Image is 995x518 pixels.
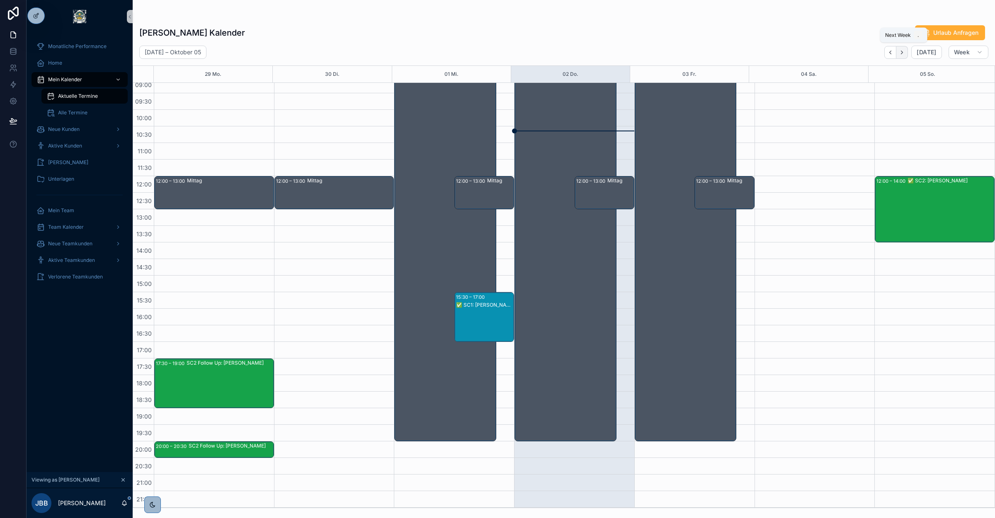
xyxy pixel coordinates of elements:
[915,25,985,40] button: Urlaub Anfragen
[48,207,74,214] span: Mein Team
[917,48,936,56] span: [DATE]
[275,177,394,209] div: 12:00 – 13:00Mittag
[32,236,128,251] a: Neue Teamkunden
[727,177,753,184] div: Mittag
[58,499,106,507] p: [PERSON_NAME]
[915,32,922,39] span: .
[156,359,187,368] div: 17:30 – 19:00
[48,126,80,133] span: Neue Kunden
[134,380,154,387] span: 18:00
[48,43,107,50] span: Monatliche Performance
[133,446,154,453] span: 20:00
[920,66,935,82] button: 05 So.
[136,148,154,155] span: 11:00
[156,442,189,450] div: 20:00 – 20:30
[48,176,74,182] span: Unterlagen
[205,66,221,82] button: 29 Mo.
[48,257,95,264] span: Aktive Teamkunden
[133,81,154,88] span: 09:00
[187,177,273,184] div: Mittag
[32,269,128,284] a: Verlorene Teamkunden
[325,66,340,82] button: 30 Di.
[134,214,154,221] span: 13:00
[607,177,633,184] div: Mittag
[576,177,607,185] div: 12:00 – 13:00
[933,29,978,37] span: Urlaub Anfragen
[135,363,154,370] span: 17:30
[395,44,495,441] div: 08:00 – 20:00Urlaubsanfrage
[134,131,154,138] span: 10:30
[134,114,154,121] span: 10:00
[695,177,754,209] div: 12:00 – 13:00Mittag
[187,360,273,366] div: SC2 Follow Up: [PERSON_NAME]
[41,89,128,104] a: Aktuelle Termine
[949,46,988,59] button: Week
[487,177,513,184] div: Mittag
[456,177,487,185] div: 12:00 – 13:00
[32,203,128,218] a: Mein Team
[32,138,128,153] a: Aktive Kunden
[134,330,154,337] span: 16:30
[134,396,154,403] span: 18:30
[134,479,154,486] span: 21:00
[133,98,154,105] span: 09:30
[48,240,92,247] span: Neue Teamkunden
[134,230,154,237] span: 13:30
[32,56,128,70] a: Home
[696,177,727,185] div: 12:00 – 13:00
[32,122,128,137] a: Neue Kunden
[682,66,696,82] button: 03 Fr.
[801,66,817,82] button: 04 Sa.
[134,247,154,254] span: 14:00
[444,66,459,82] div: 01 Mi.
[139,27,245,39] h1: [PERSON_NAME] Kalender
[145,48,201,56] h2: [DATE] – Oktober 05
[876,177,908,185] div: 12:00 – 14:00
[48,60,62,66] span: Home
[884,46,896,59] button: Back
[575,177,634,209] div: 12:00 – 13:00Mittag
[455,177,514,209] div: 12:00 – 13:00Mittag
[455,293,514,341] div: 15:30 – 17:00✅ SC1: [PERSON_NAME]
[133,462,154,470] span: 20:30
[896,46,908,59] button: Next
[32,155,128,170] a: [PERSON_NAME]
[134,181,154,188] span: 12:00
[155,359,274,408] div: 17:30 – 19:00SC2 Follow Up: [PERSON_NAME]
[48,274,103,280] span: Verlorene Teamkunden
[875,177,994,242] div: 12:00 – 14:00✅ SC2: [PERSON_NAME]
[41,105,128,120] a: Alle Termine
[136,164,154,171] span: 11:30
[134,313,154,320] span: 16:00
[456,302,513,308] div: ✅ SC1: [PERSON_NAME]
[73,10,86,23] img: App logo
[134,429,154,436] span: 19:30
[156,177,187,185] div: 12:00 – 13:00
[307,177,393,184] div: Mittag
[954,48,970,56] span: Week
[135,280,154,287] span: 15:00
[635,44,736,441] div: 08:00 – 20:00Feiertag
[885,32,911,39] span: Next Week
[155,442,274,457] div: 20:00 – 20:30SC2 Follow Up: [PERSON_NAME]
[563,66,578,82] button: 02 Do.
[911,46,942,59] button: [DATE]
[134,413,154,420] span: 19:00
[515,44,616,441] div: 08:00 – 20:00Urlaubsanfrage
[134,197,154,204] span: 12:30
[27,33,133,295] div: scrollable content
[48,159,88,166] span: [PERSON_NAME]
[134,264,154,271] span: 14:30
[58,93,98,99] span: Aktuelle Termine
[135,346,154,353] span: 17:00
[135,297,154,304] span: 15:30
[58,109,87,116] span: Alle Termine
[276,177,307,185] div: 12:00 – 13:00
[456,293,487,301] div: 15:30 – 17:00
